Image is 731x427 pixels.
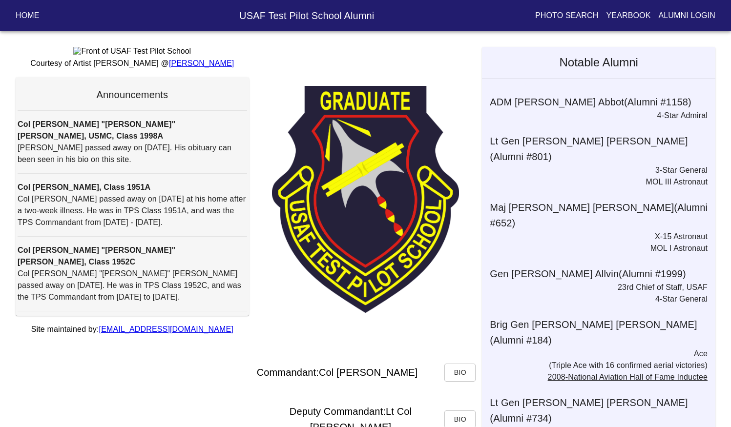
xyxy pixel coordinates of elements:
[18,246,175,266] strong: Col [PERSON_NAME] "[PERSON_NAME]" [PERSON_NAME], Class 1952C
[482,110,708,122] p: 4-Star Admiral
[444,364,476,382] button: Bio
[16,58,249,69] p: Courtesy of Artist [PERSON_NAME] @
[490,200,715,231] h6: Maj [PERSON_NAME] [PERSON_NAME] (Alumni # 652 )
[169,59,234,67] a: [PERSON_NAME]
[490,395,715,426] h6: Lt Gen [PERSON_NAME] [PERSON_NAME] (Alumni # 734 )
[452,366,468,379] span: Bio
[482,360,708,371] p: (Triple Ace with 16 confirmed aerial victories)
[482,348,708,360] p: Ace
[535,10,599,21] p: Photo Search
[99,325,233,333] a: [EMAIL_ADDRESS][DOMAIN_NAME]
[482,231,708,243] p: X-15 Astronaut
[12,7,43,24] button: Home
[548,373,708,381] a: 2008-National Aviation Hall of Fame Inductee
[114,8,500,23] h6: USAF Test Pilot School Alumni
[655,7,720,24] button: Alumni Login
[531,7,603,24] button: Photo Search
[490,94,715,110] h6: ADM [PERSON_NAME] Abbot (Alumni # 1158 )
[16,10,40,21] p: Home
[18,193,247,228] p: Col [PERSON_NAME] passed away on [DATE] at his home after a two-week illness. He was in TPS Class...
[482,164,708,176] p: 3-Star General
[490,266,715,282] h6: Gen [PERSON_NAME] Allvin (Alumni # 1999 )
[602,7,654,24] button: Yearbook
[482,47,715,78] h5: Notable Alumni
[73,47,191,56] img: Front of USAF Test Pilot School
[18,87,247,102] h6: Announcements
[452,413,468,426] span: Bio
[659,10,716,21] p: Alumni Login
[482,282,708,293] p: 23rd Chief of Staff, USAF
[257,365,418,380] h6: Commandant: Col [PERSON_NAME]
[16,324,249,335] p: Site maintained by:
[18,142,247,165] p: [PERSON_NAME] passed away on [DATE]. His obituary can been seen in his bio on this site.
[606,10,650,21] p: Yearbook
[482,176,708,188] p: MOL III Astronaut
[272,86,459,313] img: TPS Patch
[482,293,708,305] p: 4-Star General
[490,133,715,164] h6: Lt Gen [PERSON_NAME] [PERSON_NAME] (Alumni # 801 )
[18,120,175,140] strong: Col [PERSON_NAME] "[PERSON_NAME]" [PERSON_NAME], USMC, Class 1998A
[18,268,247,303] p: Col [PERSON_NAME] "[PERSON_NAME]" [PERSON_NAME] passed away on [DATE]. He was in TPS Class 1952C,...
[18,183,150,191] strong: Col [PERSON_NAME], Class 1951A
[482,243,708,254] p: MOL I Astronaut
[490,317,715,348] h6: Brig Gen [PERSON_NAME] [PERSON_NAME] (Alumni # 184 )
